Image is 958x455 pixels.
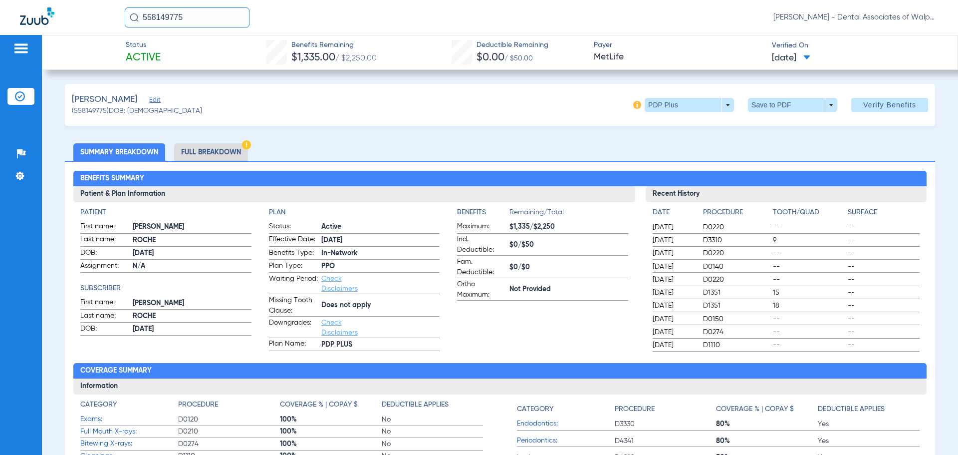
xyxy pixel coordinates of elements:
[457,279,506,300] span: Ortho Maximum:
[848,235,919,245] span: --
[851,98,928,112] button: Verify Benefits
[818,404,885,415] h4: Deductible Applies
[818,419,920,429] span: Yes
[703,207,769,221] app-breakdown-title: Procedure
[703,327,769,337] span: D0274
[178,427,280,437] span: D0210
[321,300,440,311] span: Does not apply
[280,400,358,410] h4: Coverage % | Copay $
[382,415,483,425] span: No
[269,261,318,273] span: Plan Type:
[653,207,695,221] app-breakdown-title: Date
[321,248,440,259] span: In-Network
[80,324,129,336] span: DOB:
[126,40,161,50] span: Status
[594,40,763,50] span: Payer
[126,51,161,65] span: Active
[80,221,129,233] span: First name:
[773,207,844,218] h4: Tooth/Quad
[133,261,251,272] span: N/A
[80,248,129,260] span: DOB:
[178,400,218,410] h4: Procedure
[321,235,440,246] span: [DATE]
[615,436,717,446] span: D4341
[653,207,695,218] h4: Date
[653,235,695,245] span: [DATE]
[72,106,202,116] span: (558149775) DOB: [DEMOGRAPHIC_DATA]
[773,262,844,272] span: --
[504,55,533,62] span: / $50.00
[280,439,382,449] span: 100%
[773,207,844,221] app-breakdown-title: Tooth/Quad
[509,284,628,295] span: Not Provided
[269,318,318,338] span: Downgrades:
[335,54,377,62] span: / $2,250.00
[13,42,29,54] img: hamburger-icon
[80,234,129,246] span: Last name:
[457,257,506,278] span: Fam. Deductible:
[280,415,382,425] span: 100%
[509,222,628,232] span: $1,335/$2,250
[818,400,920,418] app-breakdown-title: Deductible Applies
[773,327,844,337] span: --
[653,275,695,285] span: [DATE]
[818,436,920,446] span: Yes
[517,404,553,415] h4: Category
[269,207,440,218] h4: Plan
[848,207,919,221] app-breakdown-title: Surface
[653,327,695,337] span: [DATE]
[703,248,769,258] span: D0220
[269,339,318,351] span: Plan Name:
[773,314,844,324] span: --
[133,248,251,259] span: [DATE]
[772,52,810,64] span: [DATE]
[80,283,251,294] h4: Subscriber
[73,171,926,187] h2: Benefits Summary
[848,275,919,285] span: --
[848,248,919,258] span: --
[80,261,129,273] span: Assignment:
[773,235,844,245] span: 9
[703,314,769,324] span: D0150
[269,274,318,294] span: Waiting Period:
[653,301,695,311] span: [DATE]
[633,101,641,109] img: info-icon
[72,93,137,106] span: [PERSON_NAME]
[773,12,938,22] span: [PERSON_NAME] - Dental Associates of Walpole
[653,340,695,350] span: [DATE]
[80,427,178,437] span: Full Mouth X-rays:
[80,414,178,425] span: Exams:
[773,301,844,311] span: 18
[848,288,919,298] span: --
[291,40,377,50] span: Benefits Remaining
[703,288,769,298] span: D1351
[653,288,695,298] span: [DATE]
[133,298,251,309] span: [PERSON_NAME]
[509,207,628,221] span: Remaining/Total
[321,261,440,272] span: PPO
[848,301,919,311] span: --
[716,419,818,429] span: 80%
[716,436,818,446] span: 80%
[773,248,844,258] span: --
[615,400,717,418] app-breakdown-title: Procedure
[517,400,615,418] app-breakdown-title: Category
[863,101,916,109] span: Verify Benefits
[80,400,178,414] app-breakdown-title: Category
[80,400,117,410] h4: Category
[269,221,318,233] span: Status:
[321,222,440,232] span: Active
[646,186,927,202] h3: Recent History
[615,419,717,429] span: D3330
[457,207,509,221] app-breakdown-title: Benefits
[242,140,251,149] img: Hazard
[178,400,280,414] app-breakdown-title: Procedure
[477,52,504,63] span: $0.00
[280,400,382,414] app-breakdown-title: Coverage % | Copay $
[477,40,548,50] span: Deductible Remaining
[457,207,509,218] h4: Benefits
[382,400,483,414] app-breakdown-title: Deductible Applies
[772,40,942,51] span: Verified On
[291,52,335,63] span: $1,335.00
